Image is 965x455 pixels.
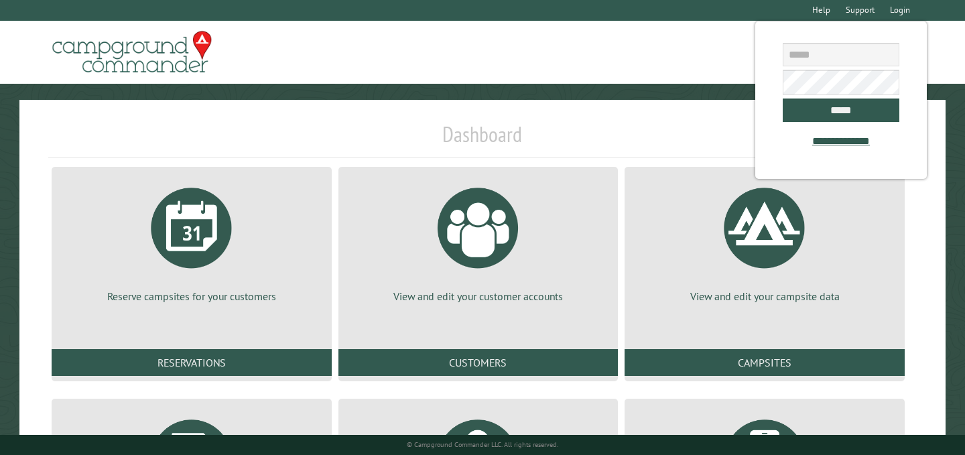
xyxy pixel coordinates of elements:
img: Campground Commander [48,26,216,78]
a: View and edit your campsite data [641,178,889,304]
a: Reservations [52,349,332,376]
a: Customers [338,349,619,376]
a: Campsites [625,349,905,376]
a: View and edit your customer accounts [355,178,602,304]
a: Reserve campsites for your customers [68,178,316,304]
p: View and edit your customer accounts [355,289,602,304]
p: Reserve campsites for your customers [68,289,316,304]
p: View and edit your campsite data [641,289,889,304]
h1: Dashboard [48,121,917,158]
small: © Campground Commander LLC. All rights reserved. [407,440,558,449]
